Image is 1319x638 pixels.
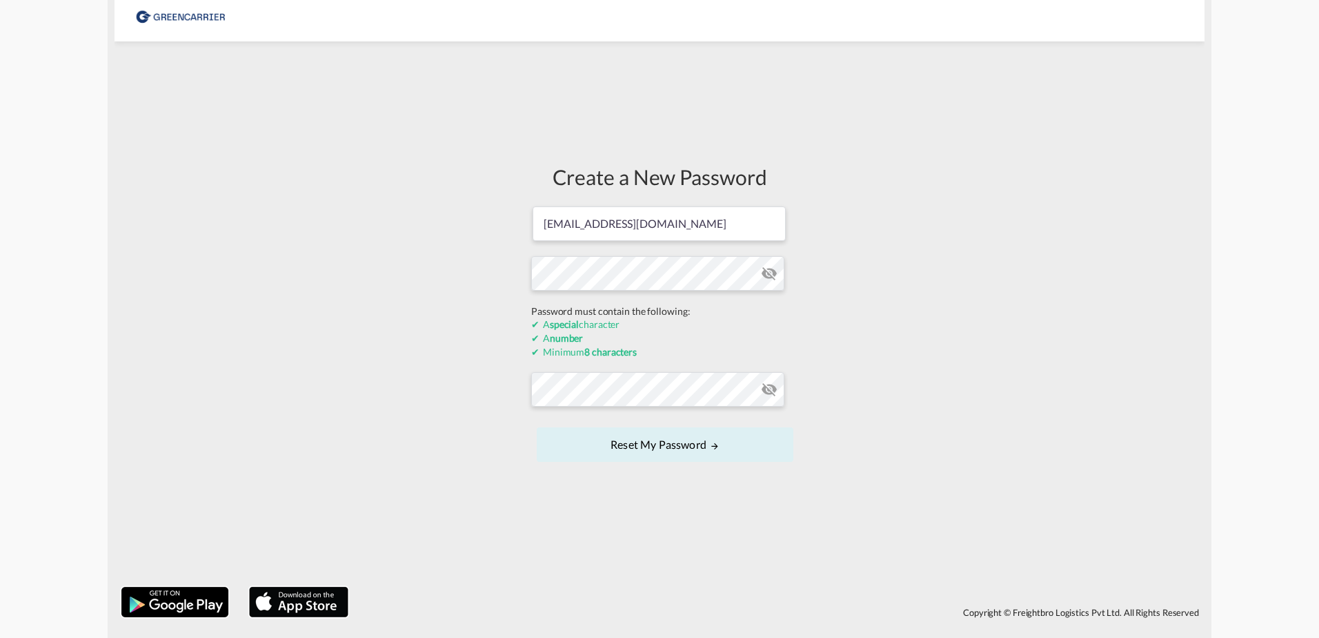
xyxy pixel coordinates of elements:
[531,345,788,359] div: Minimum
[120,586,230,619] img: google.png
[537,427,793,462] button: UPDATE MY PASSWORD
[550,318,579,330] b: special
[533,206,786,241] input: Email address
[761,381,777,398] md-icon: icon-eye-off
[531,318,788,331] div: A character
[355,601,1204,624] div: Copyright © Freightbro Logistics Pvt Ltd. All Rights Reserved
[531,304,788,318] div: Password must contain the following:
[531,162,788,191] div: Create a New Password
[584,346,637,358] b: 8 characters
[761,265,777,282] md-icon: icon-eye-off
[550,332,583,344] b: number
[531,331,788,345] div: A
[248,586,350,619] img: apple.png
